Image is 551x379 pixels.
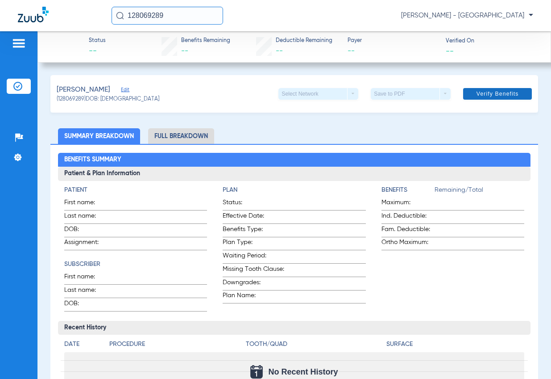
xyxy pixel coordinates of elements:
span: -- [276,47,283,55]
span: -- [89,46,106,57]
h4: Patient [64,185,207,195]
span: Ortho Maximum: [381,238,435,250]
button: Verify Benefits [463,88,532,100]
input: Search for patients [112,7,223,25]
span: Plan Name: [223,291,288,303]
h4: Benefits [381,185,435,195]
span: Fam. Deductible: [381,225,435,237]
span: Benefits Remaining [181,37,230,45]
h4: Surface [386,340,524,349]
span: Assignment: [64,238,108,250]
h3: Recent History [58,321,530,335]
h4: Date [64,340,102,349]
h4: Procedure [109,340,242,349]
span: Status: [223,198,288,210]
span: Verified On [446,38,536,46]
span: [PERSON_NAME] - [GEOGRAPHIC_DATA] [401,11,533,20]
img: Zuub Logo [18,7,49,22]
span: -- [181,47,188,55]
span: Edit [121,87,129,95]
app-breakdown-title: Procedure [109,340,242,352]
img: Calendar [250,365,263,379]
span: Maximum: [381,198,435,210]
span: Remaining/Total [435,185,524,198]
span: First name: [64,272,108,284]
span: Waiting Period: [223,251,288,263]
app-breakdown-title: Benefits [381,185,435,198]
img: Search Icon [116,12,124,20]
app-breakdown-title: Surface [386,340,524,352]
h4: Plan [223,185,365,195]
span: Missing Tooth Clause: [223,265,288,277]
span: Deductible Remaining [276,37,332,45]
span: Last name: [64,211,108,223]
h4: Tooth/Quad [246,340,383,349]
app-breakdown-title: Date [64,340,102,352]
span: Effective Date: [223,211,288,223]
span: First name: [64,198,108,210]
span: No Recent History [268,367,338,376]
span: Last name: [64,286,108,298]
span: -- [446,46,454,55]
h3: Patient & Plan Information [58,167,530,181]
span: Status [89,37,106,45]
app-breakdown-title: Tooth/Quad [246,340,383,352]
span: Plan Type: [223,238,288,250]
li: Summary Breakdown [58,128,140,144]
span: (128069289) DOB: [DEMOGRAPHIC_DATA] [57,96,159,104]
span: Payer [348,37,438,45]
li: Full Breakdown [148,128,214,144]
img: hamburger-icon [12,38,26,49]
span: DOB: [64,225,108,237]
span: Downgrades: [223,278,288,290]
span: Ind. Deductible: [381,211,435,223]
span: DOB: [64,299,108,311]
span: -- [348,46,438,57]
span: [PERSON_NAME] [57,84,110,96]
h2: Benefits Summary [58,153,530,167]
h4: Subscriber [64,260,207,269]
span: Benefits Type: [223,225,288,237]
span: Verify Benefits [476,90,519,97]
